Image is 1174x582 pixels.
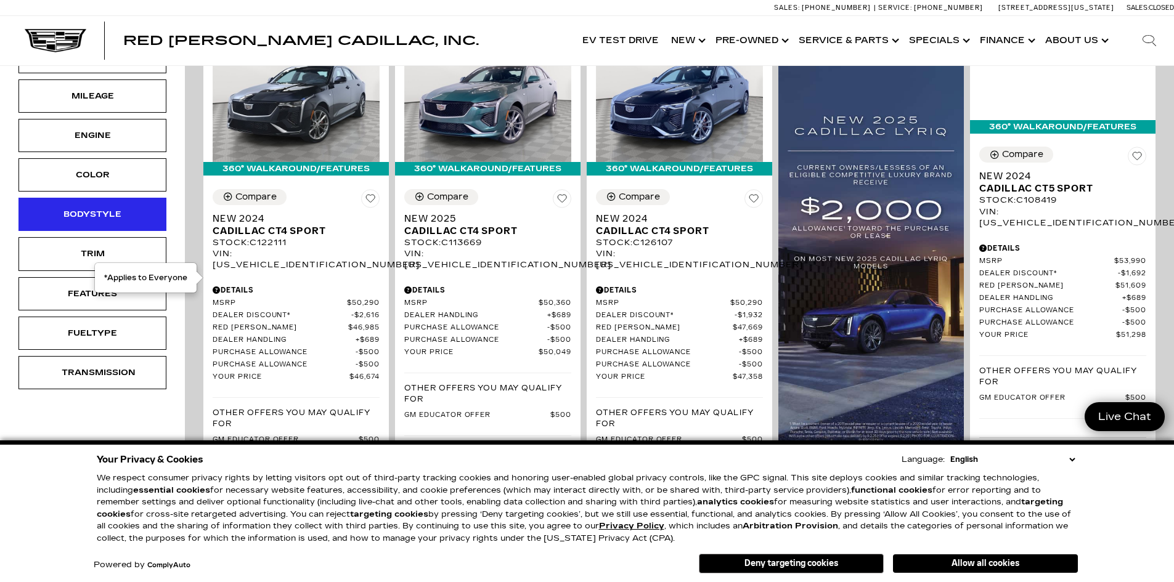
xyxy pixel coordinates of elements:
[550,411,571,420] span: $500
[596,435,742,445] span: GM Educator Offer
[213,248,380,270] div: VIN: [US_VEHICLE_IDENTIFICATION_NUMBER]
[404,248,571,270] div: VIN: [US_VEHICLE_IDENTIFICATION_NUMBER]
[709,16,793,65] a: Pre-Owned
[979,331,1116,340] span: Your Price
[1125,394,1146,403] span: $500
[404,37,571,162] img: 2025 Cadillac CT4 Sport
[979,206,1146,228] div: VIN: [US_VEHICLE_IDENTIFICATION_NUMBER]
[774,4,874,11] a: Sales: [PHONE_NUMBER]
[979,269,1146,278] a: Dealer Discount* $1,692
[979,318,1146,328] a: Purchase Allowance $500
[404,212,571,237] a: New 2025Cadillac CT4 Sport
[62,366,123,379] div: Transmission
[596,285,763,296] div: Pricing Details - New 2024 Cadillac CT4 Sport
[596,323,733,333] span: Red [PERSON_NAME]
[1092,410,1157,424] span: Live Chat
[1122,318,1146,328] span: $500
[404,411,571,420] a: GM Educator Offer $500
[979,243,1146,254] div: Pricing Details - New 2024 Cadillac CT5 Sport
[404,311,547,320] span: Dealer Handling
[404,323,571,333] a: Purchase Allowance $500
[18,277,166,310] div: FeaturesFeatures
[774,4,800,12] span: Sales:
[739,336,763,345] span: $689
[62,208,123,221] div: Bodystyle
[62,287,123,301] div: Features
[213,360,380,370] a: Purchase Allowance $500
[893,554,1078,573] button: Allow all cookies
[979,195,1146,206] div: Stock : C108419
[404,212,562,225] span: New 2025
[1118,269,1146,278] span: $1,692
[596,373,733,382] span: Your Price
[914,4,983,12] span: [PHONE_NUMBER]
[123,33,479,48] span: Red [PERSON_NAME] Cadillac, Inc.
[18,79,166,113] div: MileageMileage
[213,435,380,445] a: GM Educator Offer $500
[213,336,380,345] a: Dealer Handling $689
[596,348,739,357] span: Purchase Allowance
[1122,306,1146,315] span: $500
[404,285,571,296] div: Pricing Details - New 2025 Cadillac CT4 Sport
[596,311,763,320] a: Dealer Discount* $1,932
[404,348,571,357] a: Your Price $50,049
[25,29,86,52] img: Cadillac Dark Logo with Cadillac White Text
[1085,402,1165,431] a: Live Chat
[699,554,884,573] button: Deny targeting cookies
[1127,4,1149,12] span: Sales:
[743,521,838,531] strong: Arbitration Provision
[1149,4,1174,12] span: Closed
[96,264,196,292] div: *Applies to Everyone
[979,294,1122,303] span: Dealer Handling
[404,336,571,345] a: Purchase Allowance $500
[979,306,1122,315] span: Purchase Allowance
[970,120,1156,134] div: 360° WalkAround/Features
[213,323,380,333] a: Red [PERSON_NAME] $46,985
[213,299,380,308] a: MSRP $50,290
[665,16,709,65] a: New
[62,89,123,103] div: Mileage
[739,360,763,370] span: $500
[356,360,380,370] span: $500
[123,34,479,47] a: Red [PERSON_NAME] Cadillac, Inc.
[97,472,1078,544] p: We respect consumer privacy rights by letting visitors opt out of third-party tracking cookies an...
[979,147,1053,163] button: Compare Vehicle
[147,562,190,569] a: ComplyAuto
[587,162,772,176] div: 360° WalkAround/Features
[979,394,1125,403] span: GM Educator Offer
[599,521,664,531] a: Privacy Policy
[979,281,1115,291] span: Red [PERSON_NAME]
[576,16,665,65] a: EV Test Drive
[404,225,562,237] span: Cadillac CT4 Sport
[596,348,763,357] a: Purchase Allowance $500
[979,257,1146,266] a: MSRP $53,990
[213,212,370,225] span: New 2024
[979,281,1146,291] a: Red [PERSON_NAME] $51,609
[62,326,123,340] div: Fueltype
[1122,294,1146,303] span: $689
[349,373,380,382] span: $46,674
[213,311,380,320] a: Dealer Discount* $2,616
[404,237,571,248] div: Stock : C113669
[596,212,763,237] a: New 2024Cadillac CT4 Sport
[62,168,123,182] div: Color
[742,435,763,445] span: $500
[735,311,763,320] span: $1,932
[351,311,380,320] span: $2,616
[979,257,1114,266] span: MSRP
[1114,257,1146,266] span: $53,990
[203,162,389,176] div: 360° WalkAround/Features
[1116,331,1146,340] span: $51,298
[744,189,763,212] button: Save Vehicle
[404,336,547,345] span: Purchase Allowance
[94,561,190,569] div: Powered by
[979,182,1137,195] span: Cadillac CT5 Sport
[802,4,871,12] span: [PHONE_NUMBER]
[979,306,1146,315] a: Purchase Allowance $500
[979,170,1146,195] a: New 2024Cadillac CT5 Sport
[596,360,763,370] a: Purchase Allowance $500
[1115,281,1146,291] span: $51,609
[974,16,1039,65] a: Finance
